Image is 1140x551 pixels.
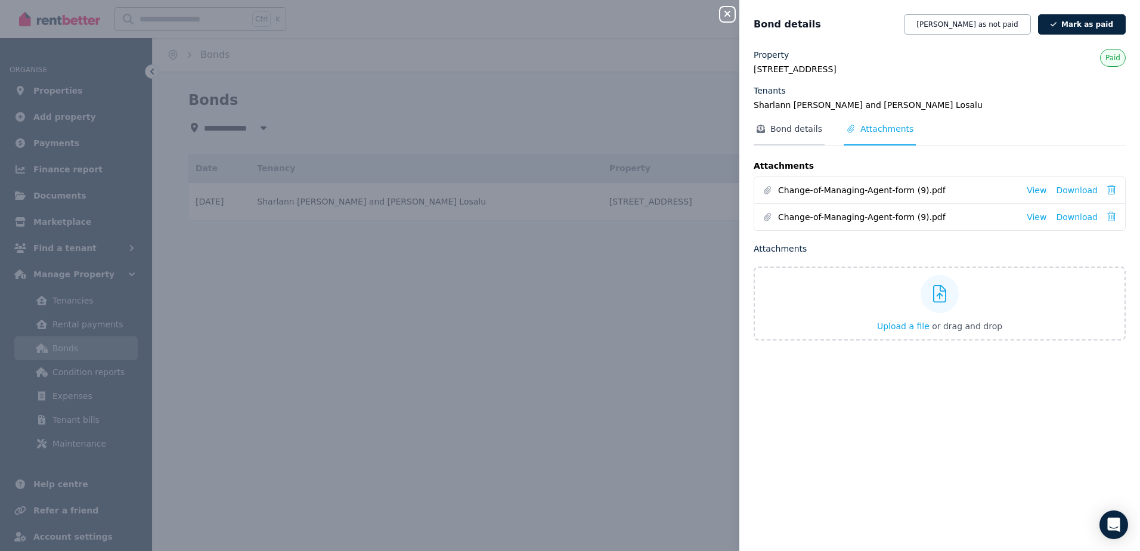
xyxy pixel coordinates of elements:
span: or drag and drop [932,321,1002,331]
span: Paid [1105,53,1120,63]
button: Mark as paid [1038,14,1126,35]
span: Bond details [770,123,822,135]
span: Change-of-Managing-Agent-form (9).pdf [778,211,1017,223]
span: Upload a file [877,321,930,331]
nav: Tabs [754,123,1126,146]
label: Property [754,49,789,61]
div: Open Intercom Messenger [1099,510,1128,539]
legend: [STREET_ADDRESS] [754,63,1126,75]
p: Attachments [754,160,1126,172]
label: Tenants [754,85,786,97]
a: View [1027,211,1046,223]
a: Download [1056,211,1098,223]
legend: Sharlann [PERSON_NAME] and [PERSON_NAME] Losalu [754,99,1126,111]
button: Upload a file or drag and drop [877,320,1002,332]
p: Attachments [754,243,1126,255]
span: Attachments [860,123,913,135]
span: Change-of-Managing-Agent-form (9).pdf [778,184,1017,196]
a: View [1027,184,1046,196]
a: Download [1056,184,1098,196]
span: Bond details [754,17,821,32]
button: [PERSON_NAME] as not paid [904,14,1030,35]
